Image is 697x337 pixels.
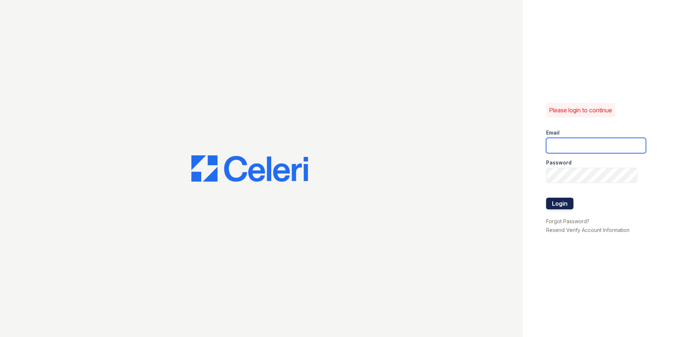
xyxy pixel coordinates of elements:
[546,198,573,209] button: Login
[546,159,572,166] label: Password
[546,227,630,233] a: Resend Verify Account Information
[546,129,560,136] label: Email
[546,218,589,224] a: Forgot Password?
[191,155,308,182] img: CE_Logo_Blue-a8612792a0a2168367f1c8372b55b34899dd931a85d93a1a3d3e32e68fde9ad4.png
[549,106,612,115] p: Please login to continue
